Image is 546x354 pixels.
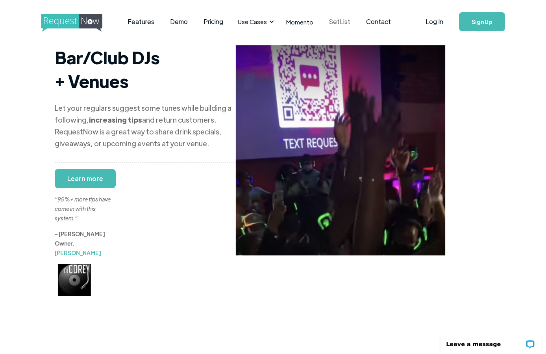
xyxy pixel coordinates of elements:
[233,9,276,34] div: Use Cases
[321,9,358,34] a: SetList
[55,175,114,223] div: "95%+ more tips have come in with this system."
[238,17,267,26] div: Use Cases
[55,46,160,92] strong: Bar/Club DJs + Venues
[55,249,101,256] a: [PERSON_NAME]
[89,115,142,124] strong: increasing tips
[41,14,100,30] a: home
[435,329,546,354] iframe: LiveChat chat widget
[55,229,114,257] div: - [PERSON_NAME] Owner,
[459,12,505,31] a: Sign Up
[278,10,321,34] a: Momento
[120,9,162,34] a: Features
[41,14,117,32] img: requestnow logo
[196,9,231,34] a: Pricing
[418,8,451,35] a: Log In
[162,9,196,34] a: Demo
[358,9,399,34] a: Contact
[55,169,116,188] a: Learn more
[55,102,236,149] div: Let your regulars suggest some tunes while building a following, and return customers. RequestNow...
